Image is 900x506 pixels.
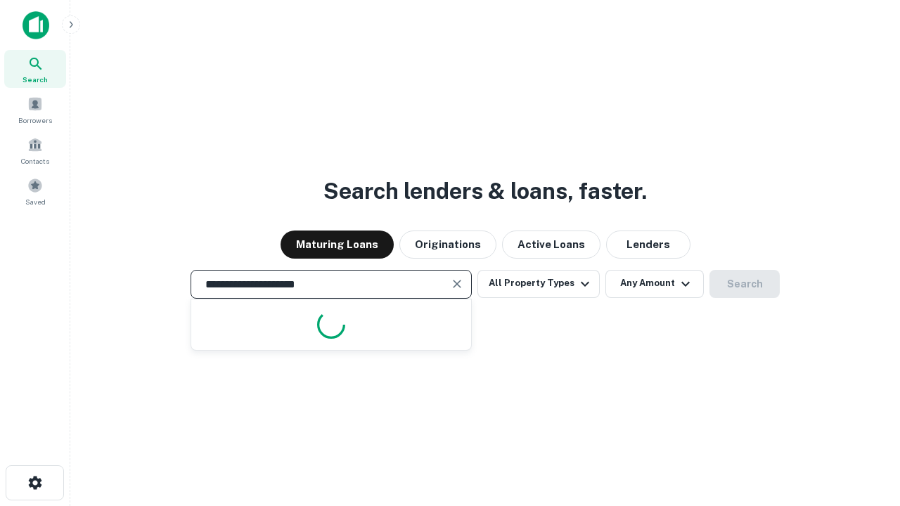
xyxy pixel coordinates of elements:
[323,174,647,208] h3: Search lenders & loans, faster.
[447,274,467,294] button: Clear
[606,231,690,259] button: Lenders
[477,270,600,298] button: All Property Types
[605,270,704,298] button: Any Amount
[399,231,496,259] button: Originations
[22,11,49,39] img: capitalize-icon.png
[4,172,66,210] a: Saved
[4,50,66,88] a: Search
[502,231,600,259] button: Active Loans
[830,394,900,461] iframe: Chat Widget
[281,231,394,259] button: Maturing Loans
[4,131,66,169] a: Contacts
[21,155,49,167] span: Contacts
[4,91,66,129] a: Borrowers
[18,115,52,126] span: Borrowers
[25,196,46,207] span: Saved
[22,74,48,85] span: Search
